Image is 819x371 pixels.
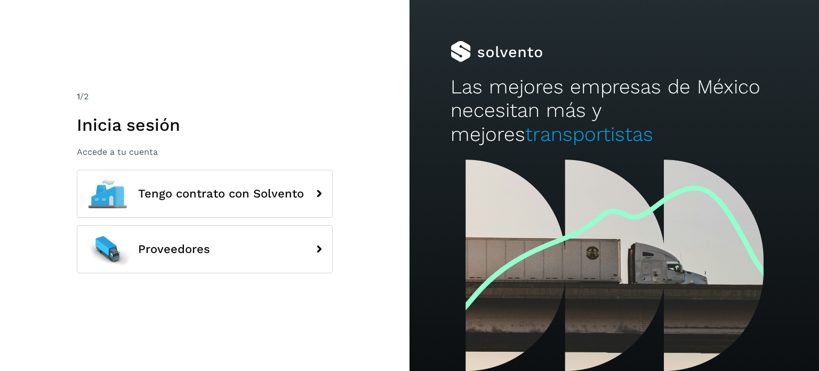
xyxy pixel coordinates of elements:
[77,147,333,157] p: Accede a tu cuenta
[77,115,333,135] h1: Inicia sesión
[77,90,333,103] div: /2
[77,170,333,218] button: Tengo contrato con Solvento
[525,123,653,146] span: transportistas
[77,225,333,273] button: Proveedores
[138,187,304,200] span: Tengo contrato con Solvento
[451,75,778,146] h2: Las mejores empresas de México necesitan más y mejores
[138,243,210,256] span: Proveedores
[77,91,80,101] span: 1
